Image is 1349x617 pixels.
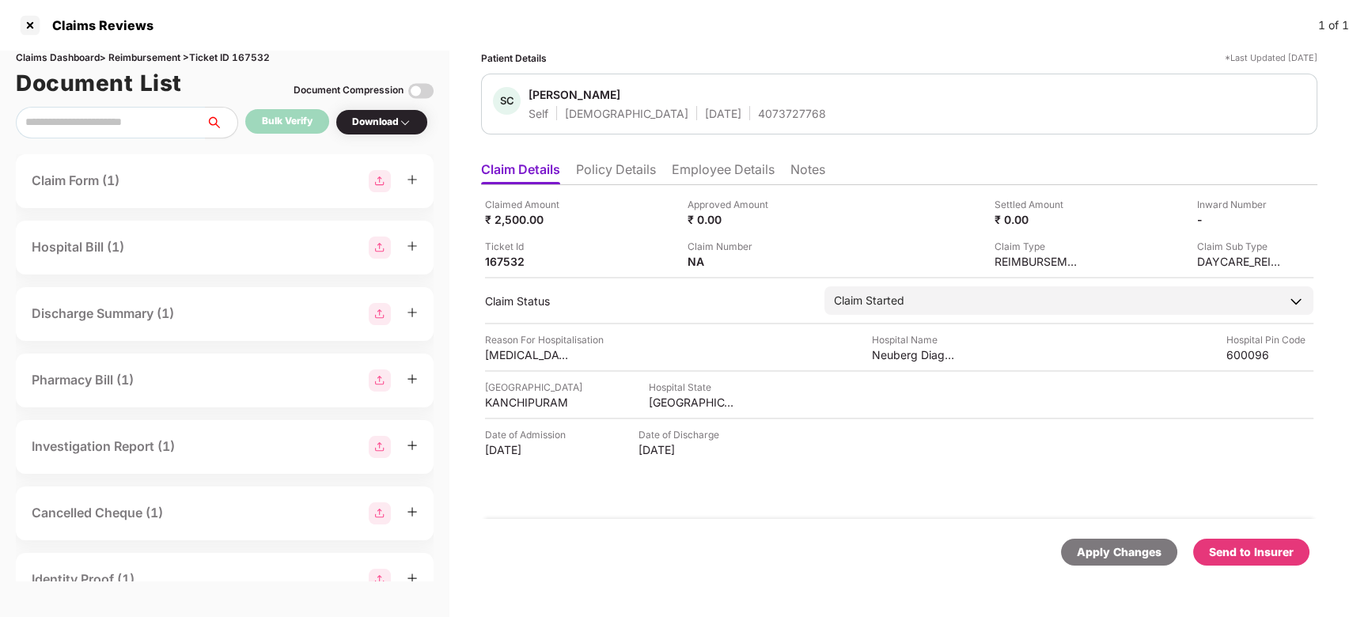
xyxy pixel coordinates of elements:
div: [MEDICAL_DATA] [485,347,572,362]
div: Settled Amount [995,197,1082,212]
div: Neuberg Diagnostics [872,347,959,362]
div: [DATE] [639,442,726,457]
div: Download [352,115,411,130]
span: plus [407,174,418,185]
img: svg+xml;base64,PHN2ZyBpZD0iR3JvdXBfMjg4MTMiIGRhdGEtbmFtZT0iR3JvdXAgMjg4MTMiIHhtbG5zPSJodHRwOi8vd3... [369,237,391,259]
div: Hospital Pin Code [1226,332,1313,347]
div: Hospital Name [872,332,959,347]
div: Patient Details [481,51,547,66]
div: Claim Form (1) [32,171,119,191]
div: Claims Dashboard > Reimbursement > Ticket ID 167532 [16,51,434,66]
span: plus [407,440,418,451]
div: Hospital Bill (1) [32,237,124,257]
span: plus [407,573,418,584]
div: Claim Number [688,239,775,254]
span: search [205,116,237,129]
div: [PERSON_NAME] [529,87,620,102]
div: 4073727768 [758,106,826,121]
span: plus [407,240,418,252]
div: Bulk Verify [262,114,313,129]
div: [DATE] [705,106,741,121]
div: Discharge Summary (1) [32,304,174,324]
h1: Document List [16,66,182,100]
img: svg+xml;base64,PHN2ZyBpZD0iR3JvdXBfMjg4MTMiIGRhdGEtbmFtZT0iR3JvdXAgMjg4MTMiIHhtbG5zPSJodHRwOi8vd3... [369,369,391,392]
div: REIMBURSEMENT [995,254,1082,269]
div: ₹ 2,500.00 [485,212,572,227]
div: Claim Status [485,293,809,308]
div: Date of Discharge [639,427,726,442]
div: Claimed Amount [485,197,572,212]
div: DAYCARE_REIMBURSEMENT [1197,254,1284,269]
div: Document Compression [294,83,404,98]
div: ₹ 0.00 [995,212,1082,227]
div: - [1197,212,1284,227]
div: KANCHIPURAM [485,395,572,410]
div: [GEOGRAPHIC_DATA] [649,395,736,410]
div: Date of Admission [485,427,572,442]
div: [DEMOGRAPHIC_DATA] [565,106,688,121]
img: svg+xml;base64,PHN2ZyBpZD0iR3JvdXBfMjg4MTMiIGRhdGEtbmFtZT0iR3JvdXAgMjg4MTMiIHhtbG5zPSJodHRwOi8vd3... [369,502,391,524]
img: svg+xml;base64,PHN2ZyBpZD0iVG9nZ2xlLTMyeDMyIiB4bWxucz0iaHR0cDovL3d3dy53My5vcmcvMjAwMC9zdmciIHdpZH... [408,78,434,104]
div: Ticket Id [485,239,572,254]
button: search [205,107,238,138]
div: Self [529,106,548,121]
img: svg+xml;base64,PHN2ZyBpZD0iR3JvdXBfMjg4MTMiIGRhdGEtbmFtZT0iR3JvdXAgMjg4MTMiIHhtbG5zPSJodHRwOi8vd3... [369,569,391,591]
div: Claims Reviews [43,17,153,33]
div: Investigation Report (1) [32,437,175,456]
div: Claim Started [834,292,904,309]
div: Approved Amount [688,197,775,212]
div: Cancelled Cheque (1) [32,503,163,523]
li: Employee Details [672,161,775,184]
li: Notes [790,161,825,184]
span: plus [407,373,418,384]
div: Send to Insurer [1209,543,1294,561]
img: svg+xml;base64,PHN2ZyBpZD0iR3JvdXBfMjg4MTMiIGRhdGEtbmFtZT0iR3JvdXAgMjg4MTMiIHhtbG5zPSJodHRwOi8vd3... [369,436,391,458]
div: Claim Sub Type [1197,239,1284,254]
div: Apply Changes [1077,543,1161,561]
img: svg+xml;base64,PHN2ZyBpZD0iR3JvdXBfMjg4MTMiIGRhdGEtbmFtZT0iR3JvdXAgMjg4MTMiIHhtbG5zPSJodHRwOi8vd3... [369,303,391,325]
div: [DATE] [485,442,572,457]
li: Claim Details [481,161,560,184]
div: Reason For Hospitalisation [485,332,604,347]
span: plus [407,307,418,318]
img: svg+xml;base64,PHN2ZyBpZD0iR3JvdXBfMjg4MTMiIGRhdGEtbmFtZT0iR3JvdXAgMjg4MTMiIHhtbG5zPSJodHRwOi8vd3... [369,170,391,192]
div: 600096 [1226,347,1313,362]
div: 1 of 1 [1318,17,1349,34]
div: *Last Updated [DATE] [1225,51,1317,66]
div: Identity Proof (1) [32,570,135,589]
div: Pharmacy Bill (1) [32,370,134,390]
img: svg+xml;base64,PHN2ZyBpZD0iRHJvcGRvd24tMzJ4MzIiIHhtbG5zPSJodHRwOi8vd3d3LnczLm9yZy8yMDAwL3N2ZyIgd2... [399,116,411,129]
div: Hospital State [649,380,736,395]
div: NA [688,254,775,269]
div: 167532 [485,254,572,269]
div: [GEOGRAPHIC_DATA] [485,380,582,395]
div: SC [493,87,521,115]
div: Inward Number [1197,197,1284,212]
li: Policy Details [576,161,656,184]
div: Claim Type [995,239,1082,254]
span: plus [407,506,418,517]
img: downArrowIcon [1288,293,1304,309]
div: ₹ 0.00 [688,212,775,227]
